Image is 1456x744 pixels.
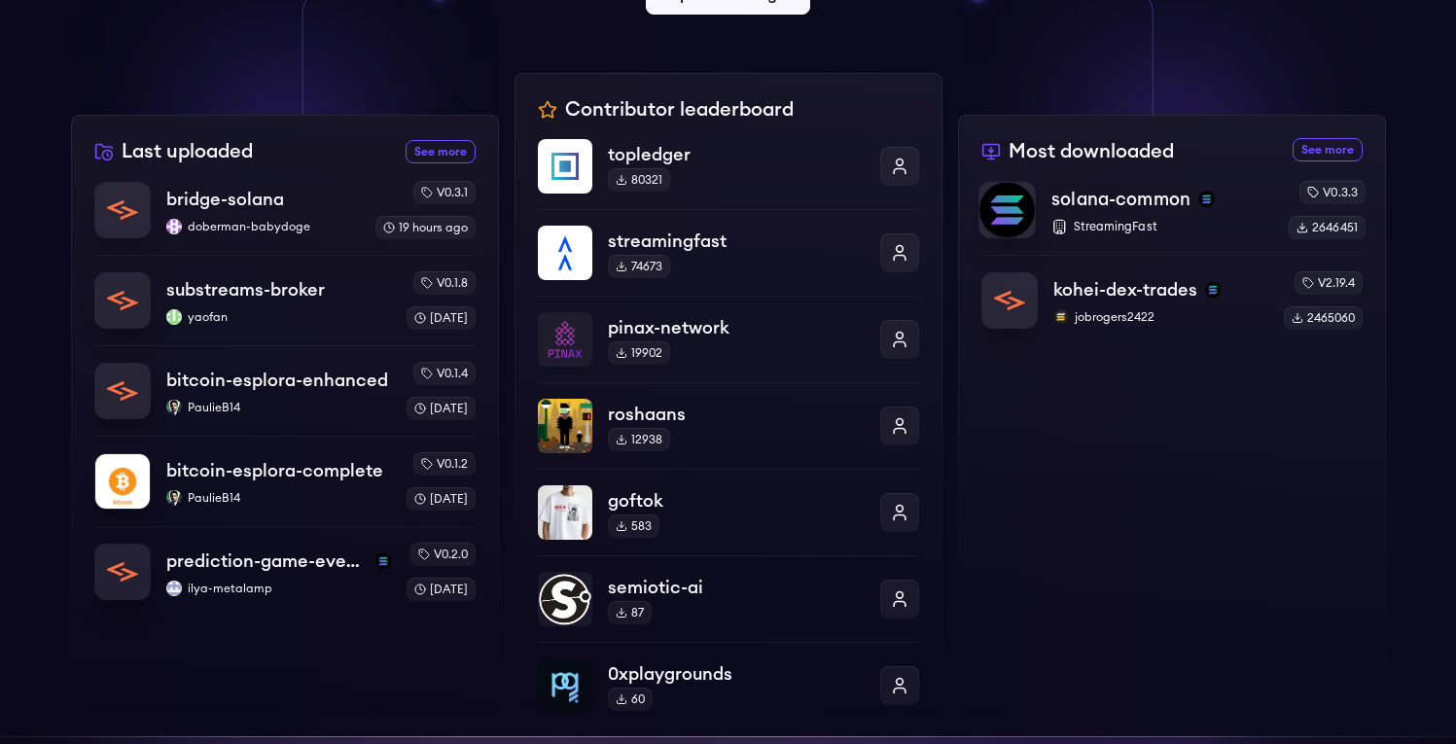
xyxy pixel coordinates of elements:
[981,255,1363,330] a: kohei-dex-tradeskohei-dex-tradessolanajobrogers2422jobrogers2422v2.19.42465060
[166,186,284,213] p: bridge-solana
[608,660,865,688] p: 0xplaygrounds
[978,180,1366,255] a: solana-commonsolana-commonsolanaStreamingFastv0.3.32646451
[94,255,476,345] a: substreams-brokersubstreams-brokeryaofanyaofanv0.1.8[DATE]
[1198,192,1214,207] img: solana
[1051,219,1272,234] p: StreamingFast
[95,183,150,237] img: bridge-solana
[538,312,592,367] img: pinax-network
[95,545,150,599] img: prediction-game-events
[94,526,476,601] a: prediction-game-eventsprediction-game-eventssolanailya-metalampilya-metalampv0.2.0[DATE]
[608,314,865,341] p: pinax-network
[1295,271,1363,295] div: v2.19.4
[406,140,476,163] a: See more recently uploaded packages
[407,578,476,601] div: [DATE]
[166,309,182,325] img: yaofan
[94,436,476,526] a: bitcoin-esplora-completebitcoin-esplora-completePaulieB14PaulieB14v0.1.2[DATE]
[538,572,592,626] img: semiotic-ai
[979,182,1035,237] img: solana-common
[95,273,150,328] img: substreams-broker
[166,400,182,415] img: PaulieB14
[166,581,391,596] p: ilya-metalamp
[94,181,476,255] a: bridge-solanabridge-solanadoberman-babydogedoberman-babydogev0.3.119 hours ago
[413,362,476,385] div: v0.1.4
[538,642,919,713] a: 0xplaygrounds0xplaygrounds60
[413,271,476,295] div: v0.1.8
[375,553,391,569] img: solana
[538,226,592,280] img: streamingfast
[166,490,182,506] img: PaulieB14
[538,469,919,555] a: goftokgoftok583
[608,168,670,192] div: 80321
[413,452,476,476] div: v0.1.2
[1053,309,1069,325] img: jobrogers2422
[608,574,865,601] p: semiotic-ai
[538,139,592,194] img: topledger
[407,397,476,420] div: [DATE]
[608,341,670,365] div: 19902
[608,228,865,255] p: streamingfast
[1288,216,1365,239] div: 2646451
[538,555,919,642] a: semiotic-aisemiotic-ai87
[166,457,383,484] p: bitcoin-esplora-complete
[413,181,476,204] div: v0.3.1
[1051,186,1190,213] p: solana-common
[538,209,919,296] a: streamingfaststreamingfast74673
[166,309,391,325] p: yaofan
[166,490,391,506] p: PaulieB14
[1053,309,1268,325] p: jobrogers2422
[1293,138,1363,161] a: See more most downloaded packages
[608,688,653,711] div: 60
[982,273,1037,328] img: kohei-dex-trades
[1205,282,1221,298] img: solana
[166,367,388,394] p: bitcoin-esplora-enhanced
[608,487,865,514] p: goftok
[166,548,368,575] p: prediction-game-events
[1298,180,1365,203] div: v0.3.3
[538,296,919,382] a: pinax-networkpinax-network19902
[538,139,919,209] a: topledgertopledger80321
[166,219,360,234] p: doberman-babydoge
[166,581,182,596] img: ilya-metalamp
[166,400,391,415] p: PaulieB14
[608,428,670,451] div: 12938
[166,276,325,303] p: substreams-broker
[410,543,476,566] div: v0.2.0
[94,345,476,436] a: bitcoin-esplora-enhancedbitcoin-esplora-enhancedPaulieB14PaulieB14v0.1.4[DATE]
[407,487,476,511] div: [DATE]
[608,601,652,624] div: 87
[166,219,182,234] img: doberman-babydoge
[608,255,670,278] div: 74673
[95,364,150,418] img: bitcoin-esplora-enhanced
[1284,306,1363,330] div: 2465060
[407,306,476,330] div: [DATE]
[538,399,592,453] img: roshaans
[538,658,592,713] img: 0xplaygrounds
[538,485,592,540] img: goftok
[375,216,476,239] div: 19 hours ago
[608,401,865,428] p: roshaans
[608,141,865,168] p: topledger
[95,454,150,509] img: bitcoin-esplora-complete
[608,514,659,538] div: 583
[1053,276,1197,303] p: kohei-dex-trades
[538,382,919,469] a: roshaansroshaans12938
